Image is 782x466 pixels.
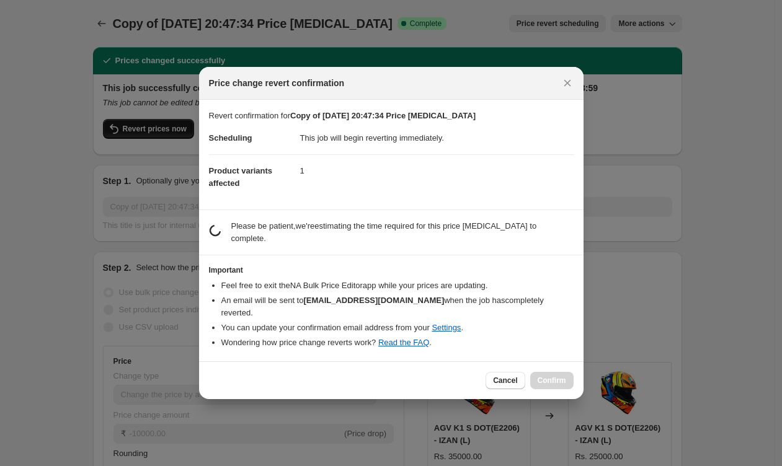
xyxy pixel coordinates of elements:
p: Revert confirmation for [209,110,574,122]
button: Close [559,74,576,92]
p: Please be patient, we're estimating the time required for this price [MEDICAL_DATA] to complete. [231,220,574,245]
a: Settings [432,323,461,332]
li: Wondering how price change reverts work? . [221,336,574,349]
dd: 1 [300,154,574,187]
span: Scheduling [209,133,252,143]
b: [EMAIL_ADDRESS][DOMAIN_NAME] [303,296,444,305]
span: Price change revert confirmation [209,77,345,89]
b: Copy of [DATE] 20:47:34 Price [MEDICAL_DATA] [290,111,476,120]
li: You can update your confirmation email address from your . [221,322,574,334]
dd: This job will begin reverting immediately. [300,122,574,154]
button: Cancel [486,372,525,389]
li: An email will be sent to when the job has completely reverted . [221,294,574,319]
span: Cancel [493,376,517,385]
li: Feel free to exit the NA Bulk Price Editor app while your prices are updating. [221,279,574,292]
h3: Important [209,265,574,275]
a: Read the FAQ [378,338,429,347]
span: Product variants affected [209,166,273,188]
